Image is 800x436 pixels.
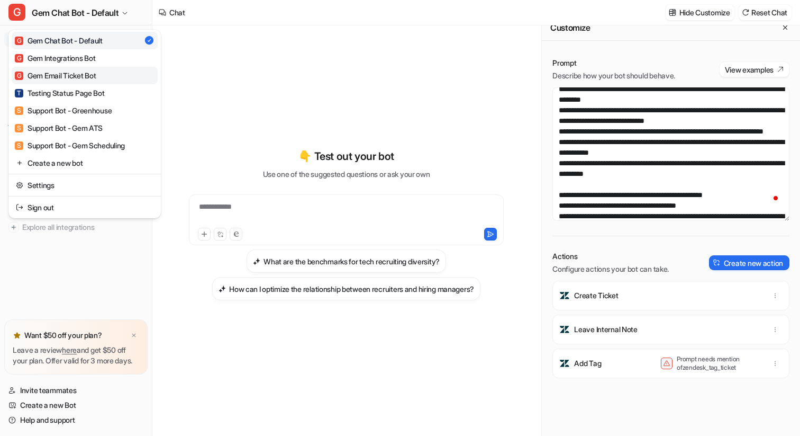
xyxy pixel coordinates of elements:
div: Support Bot - Greenhouse [15,105,112,116]
div: GGem Chat Bot - Default [8,30,161,218]
span: S [15,124,23,132]
div: Support Bot - Gem Scheduling [15,140,125,151]
span: T [15,89,23,97]
img: reset [16,202,23,213]
span: G [8,4,25,21]
span: Gem Chat Bot - Default [32,5,119,20]
div: Gem Chat Bot - Default [15,35,103,46]
span: G [15,54,23,63]
a: Sign out [12,199,158,216]
span: G [15,37,23,45]
img: reset [16,180,23,191]
span: G [15,72,23,80]
div: Gem Integrations Bot [15,52,95,64]
a: Create a new bot [12,154,158,172]
div: Support Bot - Gem ATS [15,122,103,134]
img: reset [16,157,23,168]
span: S [15,141,23,150]
div: Testing Status Page Bot [15,87,105,99]
div: Gem Email Ticket Bot [15,70,96,81]
a: Settings [12,176,158,194]
span: S [15,106,23,115]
